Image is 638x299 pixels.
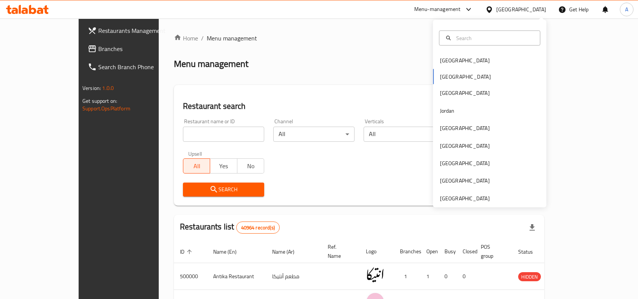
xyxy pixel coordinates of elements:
[82,104,130,113] a: Support.OpsPlatform
[394,240,420,263] th: Branches
[440,141,490,150] div: [GEOGRAPHIC_DATA]
[237,158,264,174] button: No
[82,22,185,40] a: Restaurants Management
[213,161,234,172] span: Yes
[625,5,628,14] span: A
[440,56,490,65] div: [GEOGRAPHIC_DATA]
[360,240,394,263] th: Logo
[272,247,304,256] span: Name (Ar)
[236,222,280,234] div: Total records count
[481,242,503,260] span: POS group
[518,273,541,281] span: HIDDEN
[420,263,438,290] td: 1
[266,263,322,290] td: مطعم أنتيكا
[98,26,179,35] span: Restaurants Management
[82,58,185,76] a: Search Branch Phone
[174,34,544,43] nav: breadcrumb
[457,263,475,290] td: 0
[328,242,351,260] span: Ref. Name
[82,96,117,106] span: Get support on:
[188,151,202,156] label: Upsell
[174,58,248,70] h2: Menu management
[189,185,258,194] span: Search
[438,263,457,290] td: 0
[180,247,194,256] span: ID
[237,224,279,231] span: 40964 record(s)
[174,34,198,43] a: Home
[457,240,475,263] th: Closed
[440,89,490,97] div: [GEOGRAPHIC_DATA]
[496,5,546,14] div: [GEOGRAPHIC_DATA]
[440,124,490,132] div: [GEOGRAPHIC_DATA]
[364,127,445,142] div: All
[82,83,101,93] span: Version:
[180,221,280,234] h2: Restaurants list
[420,240,438,263] th: Open
[213,247,246,256] span: Name (En)
[210,158,237,174] button: Yes
[207,263,266,290] td: Antika Restaurant
[98,44,179,53] span: Branches
[273,127,355,142] div: All
[183,101,535,112] h2: Restaurant search
[174,263,207,290] td: 500000
[440,159,490,167] div: [GEOGRAPHIC_DATA]
[183,158,210,174] button: All
[207,34,257,43] span: Menu management
[183,183,264,197] button: Search
[440,177,490,185] div: [GEOGRAPHIC_DATA]
[440,106,455,115] div: Jordan
[98,62,179,71] span: Search Branch Phone
[82,40,185,58] a: Branches
[438,240,457,263] th: Busy
[440,194,490,202] div: [GEOGRAPHIC_DATA]
[201,34,204,43] li: /
[518,247,543,256] span: Status
[183,127,264,142] input: Search for restaurant name or ID..
[102,83,114,93] span: 1.0.0
[186,161,207,172] span: All
[366,265,385,284] img: Antika Restaurant
[394,263,420,290] td: 1
[240,161,261,172] span: No
[414,5,461,14] div: Menu-management
[523,218,541,237] div: Export file
[453,34,536,42] input: Search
